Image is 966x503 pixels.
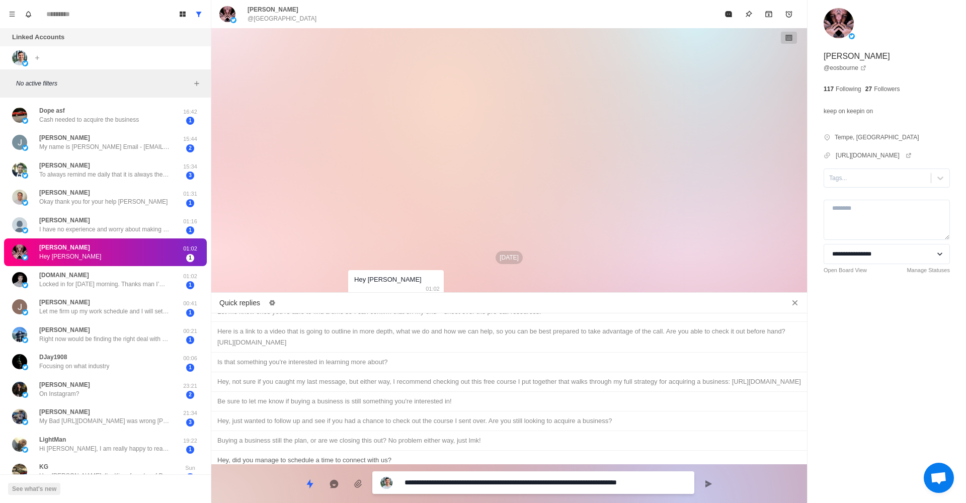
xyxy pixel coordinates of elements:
img: picture [12,272,27,287]
button: Notifications [20,6,36,22]
p: keep on keepin on [824,106,873,117]
img: picture [22,200,28,206]
p: 19:22 [178,437,203,445]
button: Archive [759,4,779,24]
button: Menu [4,6,20,22]
p: My Bad [URL][DOMAIN_NAME] was wrong [PERSON_NAME] if you know any laundry mat owners in [US_STATE... [39,416,170,426]
button: Send message [698,474,718,494]
div: Hey, just wanted to follow up and see if you had a chance to check out the course I sent over. Ar... [217,415,801,427]
img: picture [22,60,28,66]
p: 01:02 [178,244,203,253]
span: 1 [186,117,194,125]
p: [DOMAIN_NAME] [39,271,89,280]
p: Tempe, [GEOGRAPHIC_DATA] [835,133,919,142]
p: Cash needed to acquire the business [39,115,139,124]
button: See what's new [8,483,60,495]
p: LightMan [39,435,66,444]
div: Here is a link to a video that is going to outline in more depth, what we do and how we can help,... [217,326,801,348]
p: [PERSON_NAME] [39,298,90,307]
a: [URL][DOMAIN_NAME] [836,151,912,160]
p: 23:21 [178,382,203,390]
p: Quick replies [219,298,260,308]
div: Hey, did you manage to schedule a time to connect with us? [217,455,801,466]
img: picture [12,354,27,369]
p: [PERSON_NAME] [39,325,90,334]
p: 117 [824,85,834,94]
span: 1 [186,446,194,454]
p: I have no experience and worry about making a big mistake [39,225,170,234]
span: 1 [186,364,194,372]
p: Dope asf [39,106,65,115]
p: [DATE] [496,251,523,264]
div: Hey, not sure if you caught my last message, but either way, I recommend checking out this free c... [217,376,801,387]
span: 1 [186,199,194,207]
p: [PERSON_NAME] [39,216,90,225]
img: picture [219,6,235,22]
span: 1 [186,226,194,234]
button: Reply with AI [324,474,344,494]
img: picture [12,464,27,479]
span: 1 [186,254,194,262]
button: Quick replies [300,474,320,494]
p: KG [39,462,48,471]
p: [PERSON_NAME] [39,380,90,389]
p: No active filters [16,79,191,88]
p: Focusing on what industry [39,362,109,371]
button: Add account [31,52,43,64]
p: Hey [PERSON_NAME], I’m Kine, founder of Dominis Technologies. It’s an AI enterprise fintech platf... [39,471,170,480]
div: Open chat [924,463,954,493]
button: Board View [175,6,191,22]
p: 01:31 [178,190,203,198]
span: 2 [186,391,194,399]
p: Right now would be finding the right deal with a good structure. I would love to run my business ... [39,334,170,344]
span: 3 [186,418,194,427]
p: [PERSON_NAME] [39,161,90,170]
img: picture [22,447,28,453]
p: Hey [PERSON_NAME] [39,252,101,261]
img: picture [22,118,28,124]
img: picture [12,437,27,452]
p: Locked in for [DATE] morning. Thanks man I’m looking forward to it. [39,280,170,289]
p: [PERSON_NAME] [39,133,90,142]
img: picture [12,108,27,123]
img: picture [380,477,392,489]
div: Be sure to let me know if buying a business is still something you're interested in! [217,396,801,407]
p: [PERSON_NAME] [39,188,90,197]
p: [PERSON_NAME] [824,50,890,62]
p: [PERSON_NAME] [39,243,90,252]
p: Linked Accounts [12,32,64,42]
img: picture [22,173,28,179]
img: picture [22,419,28,425]
p: 01:02 [178,272,203,281]
img: picture [12,217,27,232]
button: Add reminder [779,4,799,24]
img: picture [12,409,27,424]
p: 21:34 [178,409,203,417]
span: 1 [186,336,194,344]
img: picture [849,33,855,39]
p: Followers [874,85,900,94]
button: Mark as read [718,4,739,24]
p: Hi [PERSON_NAME], I am really happy to read you. Surely the way you could drop in business which ... [39,444,170,453]
img: picture [22,392,28,398]
button: Add media [348,474,368,494]
p: To always remind me daily that it is always the plan [39,170,170,179]
a: @eosbourne [824,63,866,72]
span: 1 [186,473,194,481]
p: Following [836,85,861,94]
span: 1 [186,281,194,289]
p: 01:02 [426,283,440,294]
img: picture [22,282,28,288]
div: Is that something you're interested in learning more about? [217,357,801,368]
p: 01:16 [178,217,203,226]
p: 15:44 [178,135,203,143]
button: Pin [739,4,759,24]
img: picture [12,135,27,150]
img: picture [22,309,28,315]
span: 2 [186,144,194,152]
p: On Instagram? [39,389,79,398]
p: Let me firm up my work schedule and I will set up a time. Thanks [39,307,170,316]
p: 16:42 [178,108,203,116]
p: 27 [865,85,872,94]
p: DJay1908 [39,353,67,362]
